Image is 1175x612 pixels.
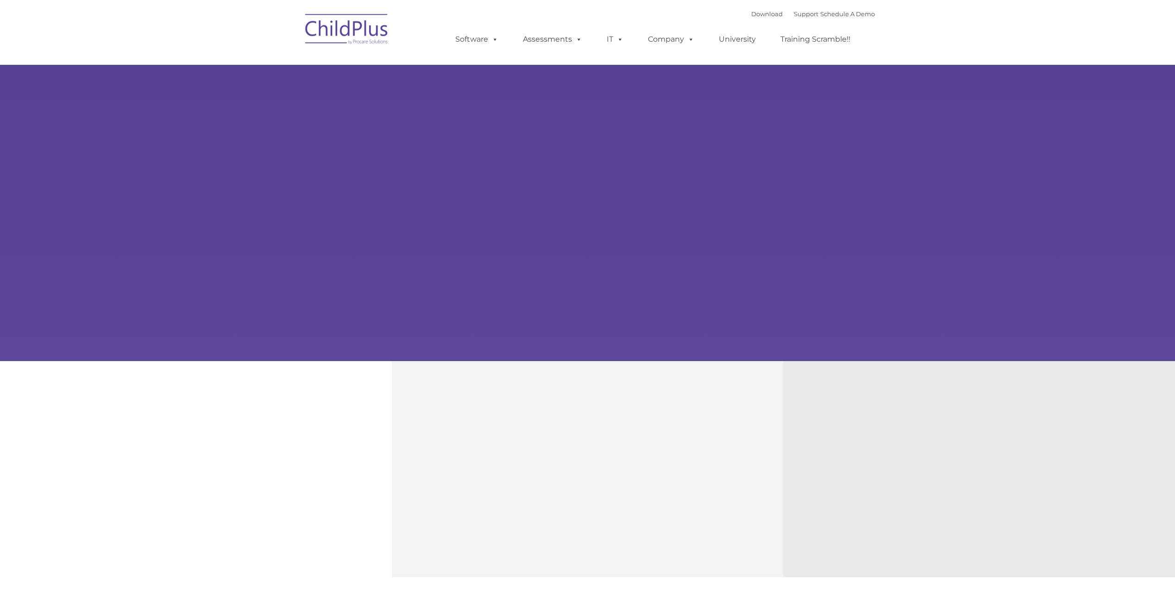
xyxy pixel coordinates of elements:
a: University [710,30,765,49]
a: Software [446,30,508,49]
a: Schedule A Demo [820,10,875,18]
font: | [751,10,875,18]
a: Training Scramble!! [771,30,860,49]
a: Support [794,10,818,18]
a: Assessments [514,30,591,49]
a: Download [751,10,783,18]
a: IT [597,30,633,49]
img: ChildPlus by Procare Solutions [301,7,393,54]
a: Company [639,30,704,49]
